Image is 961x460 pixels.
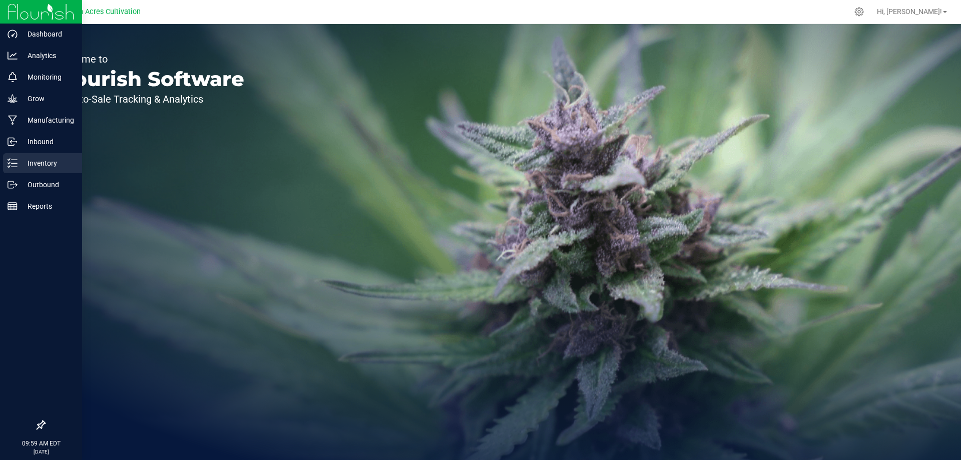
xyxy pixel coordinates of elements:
[18,200,78,212] p: Reports
[54,54,244,64] p: Welcome to
[8,201,18,211] inline-svg: Reports
[8,180,18,190] inline-svg: Outbound
[877,8,942,16] span: Hi, [PERSON_NAME]!
[5,448,78,455] p: [DATE]
[54,94,244,104] p: Seed-to-Sale Tracking & Analytics
[18,136,78,148] p: Inbound
[18,114,78,126] p: Manufacturing
[8,51,18,61] inline-svg: Analytics
[8,94,18,104] inline-svg: Grow
[5,439,78,448] p: 09:59 AM EDT
[18,50,78,62] p: Analytics
[8,29,18,39] inline-svg: Dashboard
[8,158,18,168] inline-svg: Inventory
[18,93,78,105] p: Grow
[8,72,18,82] inline-svg: Monitoring
[18,71,78,83] p: Monitoring
[54,69,244,89] p: Flourish Software
[8,137,18,147] inline-svg: Inbound
[18,28,78,40] p: Dashboard
[18,157,78,169] p: Inventory
[64,8,141,16] span: Green Acres Cultivation
[8,115,18,125] inline-svg: Manufacturing
[853,7,865,17] div: Manage settings
[18,179,78,191] p: Outbound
